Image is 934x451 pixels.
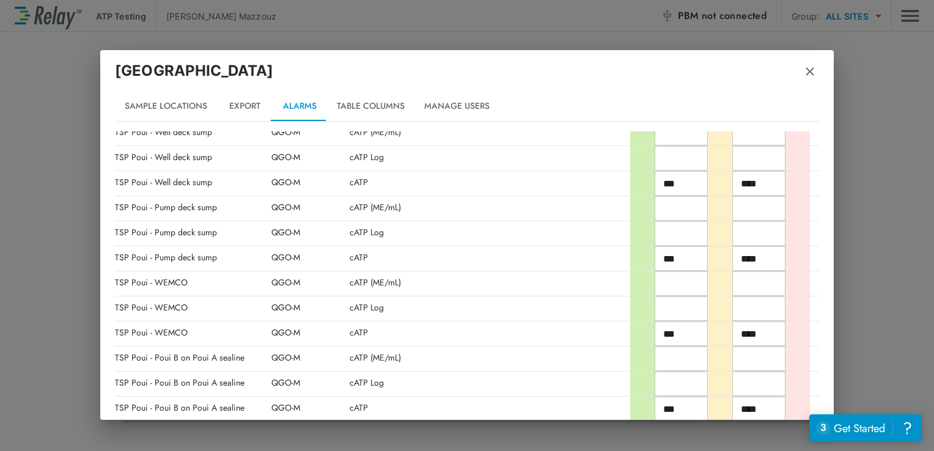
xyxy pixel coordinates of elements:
[350,171,584,196] div: cATP
[804,65,816,78] img: Remove
[350,397,584,421] div: cATP
[115,171,271,196] div: TSP Poui - Well deck sump
[217,92,272,121] button: Export
[115,246,271,271] div: TSP Poui - Pump deck sump
[115,321,271,346] div: TSP Poui - WEMCO
[271,121,350,145] div: QGO-M
[809,414,922,442] iframe: Resource center
[115,372,271,396] div: TSP Poui - Poui B on Poui A sealine
[115,146,271,170] div: TSP Poui - Well deck sump
[271,397,350,421] div: QGO-M
[350,372,584,396] div: cATP Log
[271,346,350,371] div: QGO-M
[115,296,271,321] div: TSP Poui - WEMCO
[350,321,584,346] div: cATP
[271,372,350,396] div: QGO-M
[271,171,350,196] div: QGO-M
[115,346,271,371] div: TSP Poui - Poui B on Poui A sealine
[271,221,350,246] div: QGO-M
[350,296,584,321] div: cATP Log
[272,92,327,121] button: Alarms
[115,92,217,121] button: Sample Locations
[350,121,584,145] div: cATP (ME/mL)
[115,397,271,421] div: TSP Poui - Poui B on Poui A sealine
[115,60,274,82] p: [GEOGRAPHIC_DATA]
[271,196,350,221] div: QGO-M
[350,246,584,271] div: cATP
[271,271,350,296] div: QGO-M
[350,271,584,296] div: cATP (ME/mL)
[271,296,350,321] div: QGO-M
[350,196,584,221] div: cATP (ME/mL)
[327,92,414,121] button: Table Columns
[115,221,271,246] div: TSP Poui - Pump deck sump
[350,346,584,371] div: cATP (ME/mL)
[271,146,350,170] div: QGO-M
[271,321,350,346] div: QGO-M
[350,221,584,246] div: cATP Log
[115,271,271,296] div: TSP Poui - WEMCO
[414,92,499,121] button: Manage Users
[115,121,271,145] div: TSP Poui - Well deck sump
[350,146,584,170] div: cATP Log
[271,246,350,271] div: QGO-M
[115,196,271,221] div: TSP Poui - Pump deck sump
